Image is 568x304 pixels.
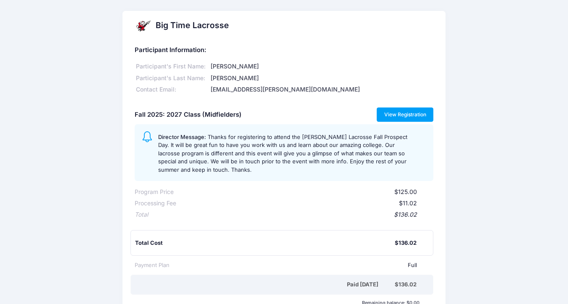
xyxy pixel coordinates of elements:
div: $136.02 [148,210,417,219]
div: [PERSON_NAME] [209,74,433,83]
div: Program Price [135,188,174,197]
div: $136.02 [395,280,417,289]
span: Thanks for registering to attend the [PERSON_NAME] Lacrosse Fall Prospect Day. It will be great f... [158,134,407,173]
div: Paid [DATE] [136,280,395,289]
div: Participant's First Name: [135,62,209,71]
div: Contact Email: [135,85,209,94]
span: $125.00 [394,188,417,195]
div: Total Cost [135,239,395,247]
span: Director Message: [158,134,206,140]
div: Processing Fee [135,199,176,208]
a: View Registration [377,107,433,122]
div: Payment Plan [135,261,169,270]
h5: Fall 2025: 2027 Class (Midfielders) [135,111,242,119]
div: $11.02 [176,199,417,208]
div: Full [169,261,417,270]
h2: Big Time Lacrosse [156,21,229,30]
div: $136.02 [395,239,417,247]
h5: Participant Information: [135,47,433,54]
div: [EMAIL_ADDRESS][PERSON_NAME][DOMAIN_NAME] [209,85,433,94]
div: Participant's Last Name: [135,74,209,83]
div: [PERSON_NAME] [209,62,433,71]
div: Total [135,210,148,219]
